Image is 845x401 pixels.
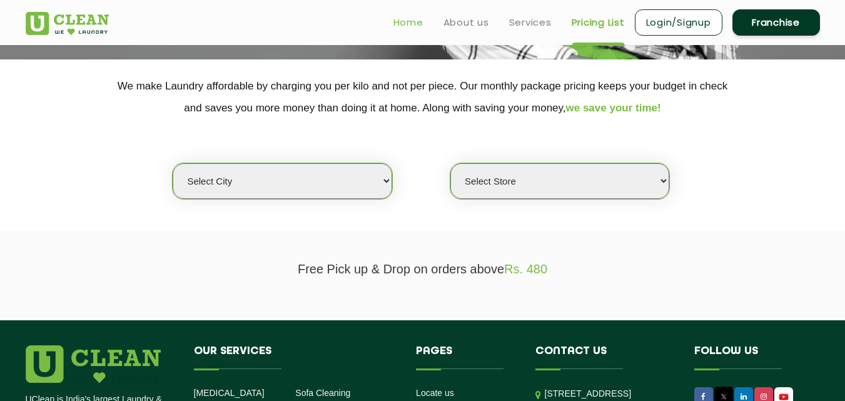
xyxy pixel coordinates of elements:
a: About us [443,15,489,30]
a: [MEDICAL_DATA] [194,388,265,398]
img: logo.png [26,345,161,383]
img: UClean Laundry and Dry Cleaning [26,12,109,35]
h4: Contact us [535,345,675,369]
h4: Our Services [194,345,398,369]
a: Services [509,15,552,30]
p: [STREET_ADDRESS] [545,387,675,401]
a: Sofa Cleaning [295,388,350,398]
p: Free Pick up & Drop on orders above [26,262,820,277]
p: We make Laundry affordable by charging you per kilo and not per piece. Our monthly package pricin... [26,75,820,119]
a: Home [393,15,423,30]
h4: Pages [416,345,517,369]
a: Pricing List [572,15,625,30]
a: Franchise [732,9,820,36]
a: Locate us [416,388,454,398]
span: we save your time! [566,102,661,114]
span: Rs. 480 [504,262,547,276]
a: Login/Signup [635,9,722,36]
h4: Follow us [694,345,804,369]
